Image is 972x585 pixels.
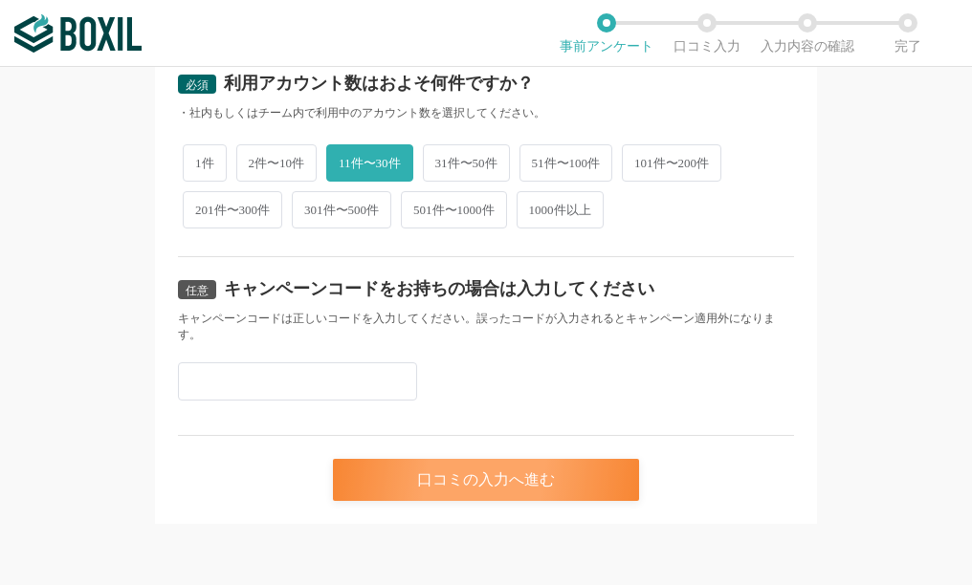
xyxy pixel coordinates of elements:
li: 口コミ入力 [656,13,757,54]
img: ボクシルSaaS_ロゴ [14,14,142,53]
span: 51件〜100件 [519,144,613,182]
span: 201件〜300件 [183,191,282,228]
div: ・社内もしくはチーム内で利用中のアカウント数を選択してください。 [178,105,794,121]
div: 口コミの入力へ進む [333,459,639,501]
li: 事前アンケート [556,13,656,54]
span: 101件〜200件 [622,144,721,182]
span: 2件〜10件 [236,144,318,182]
span: 1000件以上 [517,191,604,228]
div: キャンペーンコードは正しいコードを入力してください。誤ったコードが入力されるとキャンペーン適用外になります。 [178,311,794,343]
div: キャンペーンコードをお持ちの場合は入力してください [224,280,654,297]
span: 任意 [186,284,209,297]
span: 31件〜50件 [423,144,510,182]
div: 利用アカウント数はおよそ何件ですか？ [224,75,534,92]
span: 必須 [186,78,209,92]
span: 301件〜500件 [292,191,391,228]
span: 501件〜1000件 [401,191,507,228]
span: 1件 [183,144,227,182]
li: 完了 [857,13,958,54]
li: 入力内容の確認 [757,13,857,54]
span: 11件〜30件 [326,144,413,182]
